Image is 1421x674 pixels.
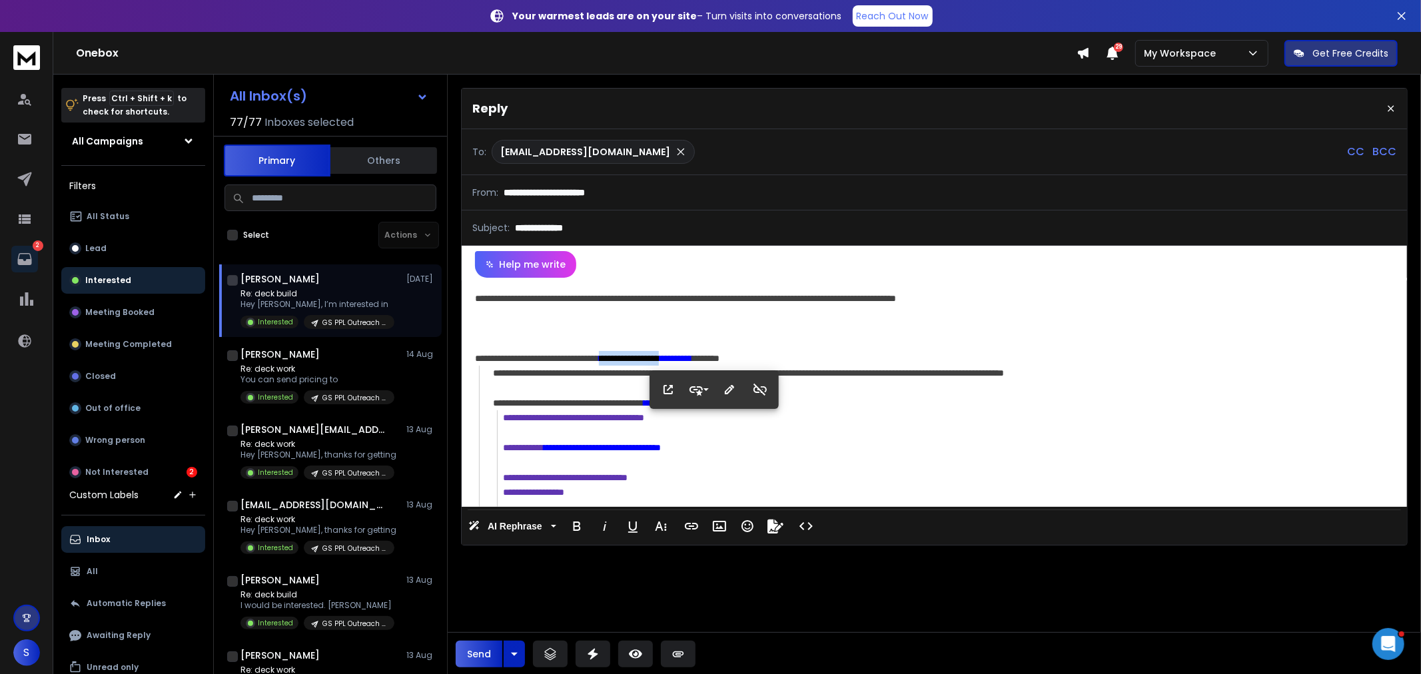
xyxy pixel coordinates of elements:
[264,115,354,131] h3: Inboxes selected
[472,99,508,118] p: Reply
[1372,144,1396,160] p: BCC
[240,299,394,310] p: Hey [PERSON_NAME], I’m interested in
[406,424,436,435] p: 13 Aug
[240,272,320,286] h1: [PERSON_NAME]
[219,83,439,109] button: All Inbox(s)
[322,619,386,629] p: GS PPL Outreach Decks
[258,468,293,478] p: Interested
[85,339,172,350] p: Meeting Completed
[61,331,205,358] button: Meeting Completed
[87,598,166,609] p: Automatic Replies
[240,364,394,374] p: Re: deck work
[406,650,436,661] p: 13 Aug
[707,513,732,539] button: Insert Image (Ctrl+P)
[69,488,139,502] h3: Custom Labels
[61,395,205,422] button: Out of office
[61,299,205,326] button: Meeting Booked
[1284,40,1398,67] button: Get Free Credits
[793,513,819,539] button: Code View
[240,514,396,525] p: Re: deck work
[61,427,205,454] button: Wrong person
[1372,628,1404,660] iframe: Intercom live chat
[85,275,131,286] p: Interested
[592,513,618,539] button: Italic (Ctrl+I)
[472,221,510,234] p: Subject:
[456,641,502,667] button: Send
[500,145,670,159] p: [EMAIL_ADDRESS][DOMAIN_NAME]
[240,288,394,299] p: Re: deck build
[406,349,436,360] p: 14 Aug
[61,176,205,195] h3: Filters
[258,392,293,402] p: Interested
[230,115,262,131] span: 77 / 77
[11,246,38,272] a: 2
[1144,47,1221,60] p: My Workspace
[61,128,205,155] button: All Campaigns
[33,240,43,251] p: 2
[87,566,98,577] p: All
[406,575,436,585] p: 13 Aug
[513,9,698,23] strong: Your warmest leads are on your site
[240,573,320,587] h1: [PERSON_NAME]
[13,639,40,666] button: S
[85,243,107,254] p: Lead
[620,513,646,539] button: Underline (Ctrl+U)
[61,558,205,585] button: All
[85,307,155,318] p: Meeting Booked
[322,318,386,328] p: GS PPL Outreach Decks
[61,267,205,294] button: Interested
[735,513,760,539] button: Emoticons
[187,467,197,478] div: 2
[258,618,293,628] p: Interested
[472,186,498,199] p: From:
[240,450,396,460] p: Hey [PERSON_NAME], thanks for getting
[1114,43,1123,52] span: 29
[747,376,773,403] button: Unlink
[85,467,149,478] p: Not Interested
[656,376,681,403] button: Open Link
[240,525,396,535] p: Hey [PERSON_NAME], thanks for getting
[322,468,386,478] p: GS PPL Outreach Decks
[322,393,386,403] p: GS PPL Outreach Decks
[1347,144,1364,160] p: CC
[87,630,151,641] p: Awaiting Reply
[109,91,174,106] span: Ctrl + Shift + k
[83,92,187,119] p: Press to check for shortcuts.
[61,203,205,230] button: All Status
[322,543,386,553] p: GS PPL Outreach Decks
[466,513,559,539] button: AI Rephrase
[61,622,205,649] button: Awaiting Reply
[61,590,205,617] button: Automatic Replies
[85,371,116,382] p: Closed
[513,9,842,23] p: – Turn visits into conversations
[87,662,139,673] p: Unread only
[406,274,436,284] p: [DATE]
[564,513,590,539] button: Bold (Ctrl+B)
[230,89,307,103] h1: All Inbox(s)
[243,230,269,240] label: Select
[258,317,293,327] p: Interested
[406,500,436,510] p: 13 Aug
[85,435,145,446] p: Wrong person
[61,235,205,262] button: Lead
[330,146,437,175] button: Others
[686,376,711,403] button: Style
[85,403,141,414] p: Out of office
[472,145,486,159] p: To:
[240,374,394,385] p: You can send pricing to
[485,521,545,532] span: AI Rephrase
[240,348,320,361] h1: [PERSON_NAME]
[717,376,742,403] button: Edit Link
[763,513,788,539] button: Signature
[87,211,129,222] p: All Status
[240,423,387,436] h1: [PERSON_NAME][EMAIL_ADDRESS][DOMAIN_NAME]
[224,145,330,176] button: Primary
[72,135,143,148] h1: All Campaigns
[240,589,394,600] p: Re: deck build
[240,649,320,662] h1: [PERSON_NAME]
[1312,47,1388,60] p: Get Free Credits
[240,439,396,450] p: Re: deck work
[240,498,387,511] h1: [EMAIL_ADDRESS][DOMAIN_NAME]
